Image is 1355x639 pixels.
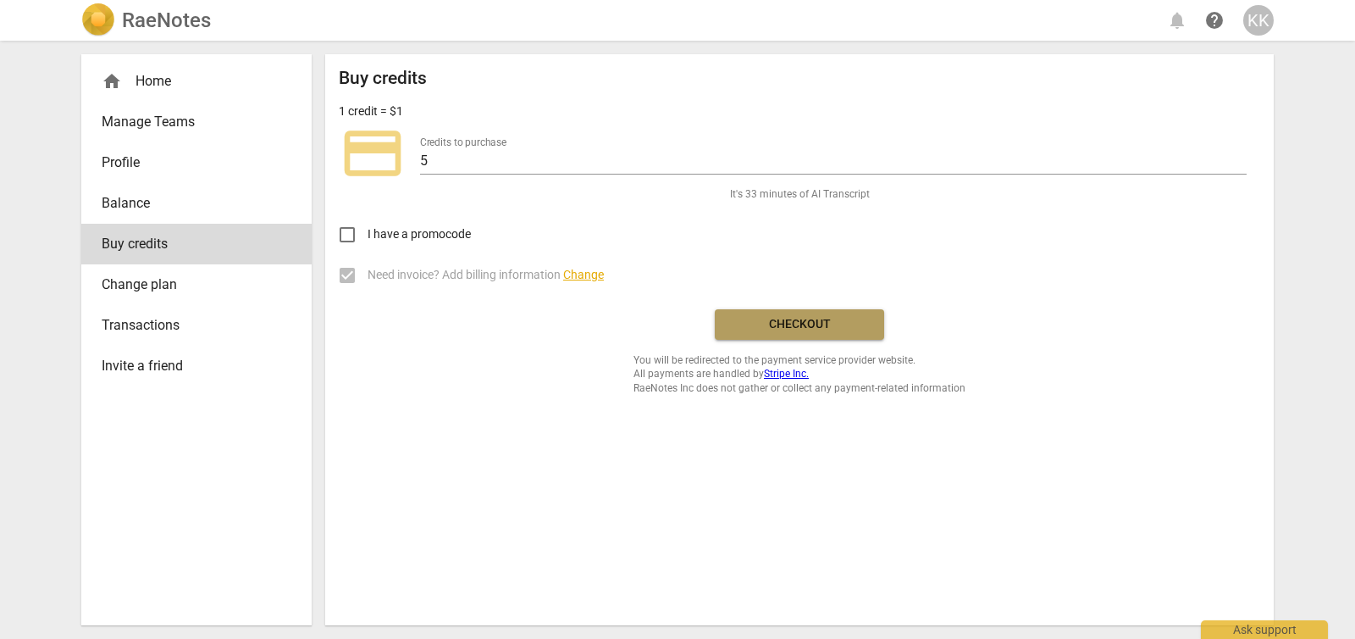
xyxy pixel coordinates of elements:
[764,368,809,380] a: Stripe Inc.
[563,268,604,281] span: Change
[81,142,312,183] a: Profile
[81,3,211,37] a: LogoRaeNotes
[81,61,312,102] div: Home
[81,305,312,346] a: Transactions
[715,309,884,340] button: Checkout
[339,119,406,187] span: credit_card
[81,102,312,142] a: Manage Teams
[339,103,403,120] p: 1 credit = $1
[102,71,278,92] div: Home
[1243,5,1274,36] button: KK
[81,224,312,264] a: Buy credits
[81,3,115,37] img: Logo
[368,225,471,243] span: I have a promocode
[81,183,312,224] a: Balance
[102,193,278,214] span: Balance
[102,275,278,295] span: Change plan
[102,71,122,92] span: home
[102,112,278,132] span: Manage Teams
[1201,620,1328,639] div: Ask support
[728,316,871,333] span: Checkout
[1199,5,1230,36] a: Help
[102,153,278,173] span: Profile
[730,187,870,202] span: It's 33 minutes of AI Transcript
[102,315,278,336] span: Transactions
[339,68,427,89] h2: Buy credits
[81,264,312,305] a: Change plan
[81,346,312,386] a: Invite a friend
[122,8,211,32] h2: RaeNotes
[1204,10,1225,31] span: help
[420,137,506,147] label: Credits to purchase
[102,356,278,376] span: Invite a friend
[102,234,278,254] span: Buy credits
[633,353,965,396] span: You will be redirected to the payment service provider website. All payments are handled by RaeNo...
[368,266,604,284] span: Need invoice? Add billing information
